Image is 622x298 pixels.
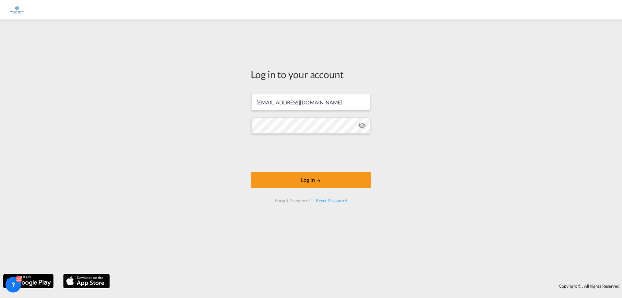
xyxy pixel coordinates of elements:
[113,280,622,292] div: Copyright © . All Rights Reserved
[262,140,360,165] iframe: reCAPTCHA
[313,195,350,207] div: Reset Password
[272,195,313,207] div: Forgot Password?
[251,94,370,110] input: Enter email/phone number
[251,67,371,81] div: Log in to your account
[251,172,371,188] button: LOGIN
[3,273,54,289] img: google.png
[358,122,366,129] md-icon: icon-eye-off
[63,273,110,289] img: apple.png
[10,3,24,17] img: 6a2c35f0b7c411ef99d84d375d6e7407.jpg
